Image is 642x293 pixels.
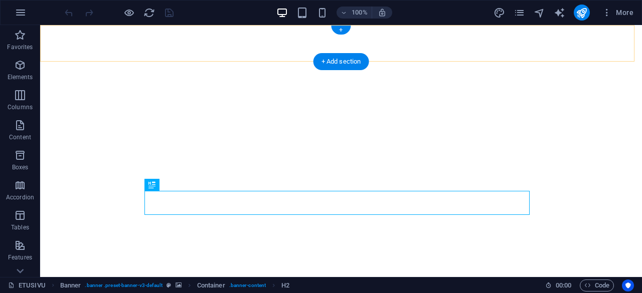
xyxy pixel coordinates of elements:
span: : [563,281,564,289]
button: reload [143,7,155,19]
i: Navigator [534,7,545,19]
span: Code [584,279,609,291]
span: Click to select. Double-click to edit [281,279,289,291]
div: + [331,26,351,35]
button: Code [580,279,614,291]
i: Pages (Ctrl+Alt+S) [514,7,525,19]
div: + Add section [313,53,369,70]
i: Reload page [143,7,155,19]
i: Design (Ctrl+Alt+Y) [494,7,505,19]
p: Features [8,253,32,261]
p: Accordion [6,193,34,201]
span: More [602,8,633,18]
i: AI Writer [554,7,565,19]
span: Click to select. Double-click to edit [197,279,225,291]
span: 00 00 [556,279,571,291]
i: On resize automatically adjust zoom level to fit chosen device. [378,8,387,17]
h6: 100% [352,7,368,19]
p: Content [9,133,31,141]
p: Favorites [7,43,33,51]
span: . banner .preset-banner-v3-default [85,279,163,291]
i: This element contains a background [176,282,182,288]
button: Usercentrics [622,279,634,291]
button: publish [574,5,590,21]
h6: Session time [545,279,572,291]
button: navigator [534,7,546,19]
button: pages [514,7,526,19]
button: More [598,5,637,21]
button: design [494,7,506,19]
button: Click here to leave preview mode and continue editing [123,7,135,19]
span: Click to select. Double-click to edit [60,279,81,291]
a: Click to cancel selection. Double-click to open Pages [8,279,46,291]
button: 100% [337,7,372,19]
p: Boxes [12,163,29,171]
i: This element is a customizable preset [167,282,171,288]
p: Elements [8,73,33,81]
p: Columns [8,103,33,111]
button: text_generator [554,7,566,19]
span: . banner-content [229,279,266,291]
i: Publish [576,7,587,19]
nav: breadcrumb [60,279,290,291]
p: Tables [11,223,29,231]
